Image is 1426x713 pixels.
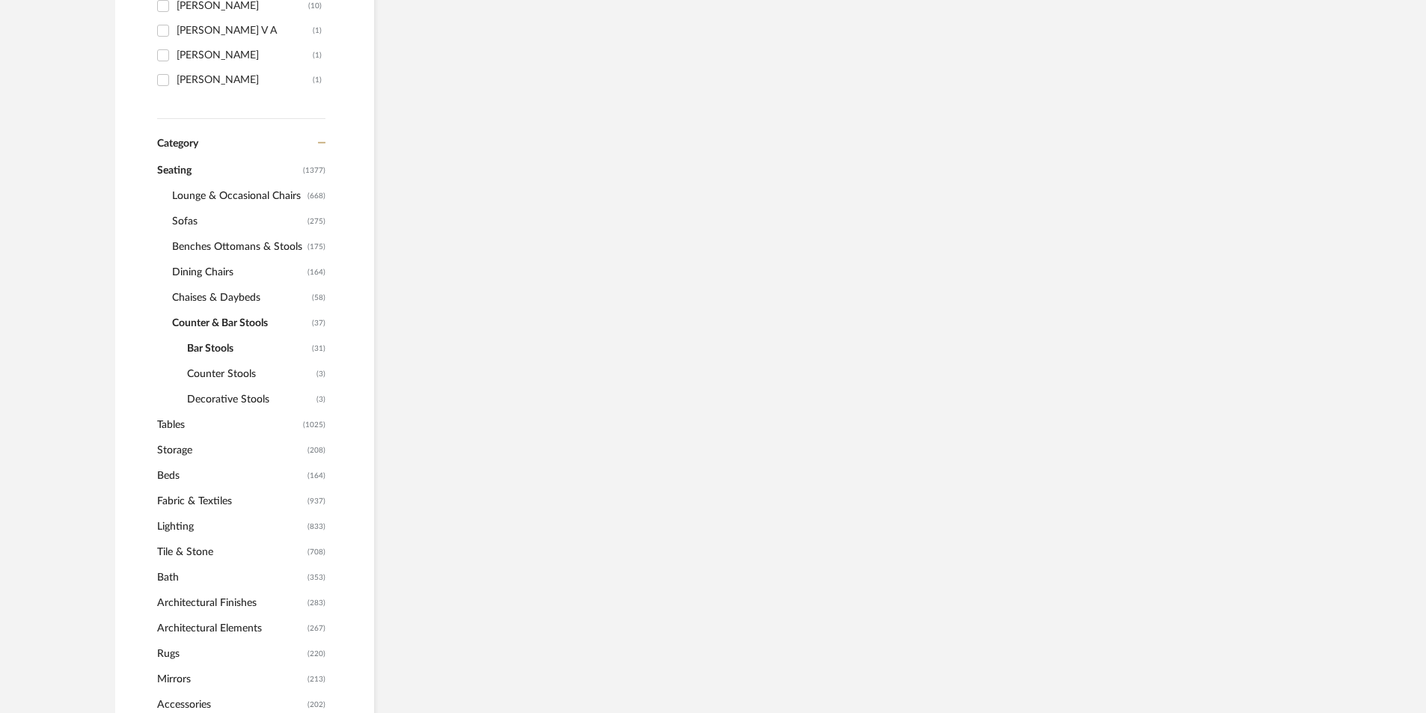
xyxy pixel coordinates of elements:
span: Benches Ottomans & Stools [172,234,304,260]
span: (353) [307,566,325,590]
span: (668) [307,184,325,208]
span: Beds [157,463,304,489]
span: Sofas [172,209,304,234]
span: Rugs [157,641,304,667]
span: (31) [312,337,325,361]
span: (164) [307,260,325,284]
span: Fabric & Textiles [157,489,304,514]
span: (1377) [303,159,325,183]
span: Tile & Stone [157,539,304,565]
span: (3) [316,362,325,386]
div: [PERSON_NAME] [177,68,313,92]
span: (208) [307,438,325,462]
span: Mirrors [157,667,304,692]
span: (937) [307,489,325,513]
div: [PERSON_NAME] V A [177,19,313,43]
span: Lighting [157,514,304,539]
span: (833) [307,515,325,539]
span: Dining Chairs [172,260,304,285]
div: (1) [313,43,322,67]
span: Lounge & Occasional Chairs [172,183,304,209]
div: (1) [313,68,322,92]
span: Bath [157,565,304,590]
span: Storage [157,438,304,463]
span: (37) [312,311,325,335]
span: (175) [307,235,325,259]
div: (1) [313,19,322,43]
span: Architectural Elements [157,616,304,641]
span: Counter & Bar Stools [172,310,308,336]
span: (708) [307,540,325,564]
span: (283) [307,591,325,615]
span: Bar Stools [187,336,308,361]
span: Seating [157,158,299,183]
span: (275) [307,209,325,233]
span: Architectural Finishes [157,590,304,616]
span: Tables [157,412,299,438]
span: (58) [312,286,325,310]
span: (1025) [303,413,325,437]
div: [PERSON_NAME] [177,43,313,67]
span: Decorative Stools [187,387,313,412]
span: (3) [316,388,325,411]
span: Category [157,138,198,150]
span: (267) [307,616,325,640]
span: (220) [307,642,325,666]
span: Counter Stools [187,361,313,387]
span: Chaises & Daybeds [172,285,308,310]
span: (164) [307,464,325,488]
span: (213) [307,667,325,691]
